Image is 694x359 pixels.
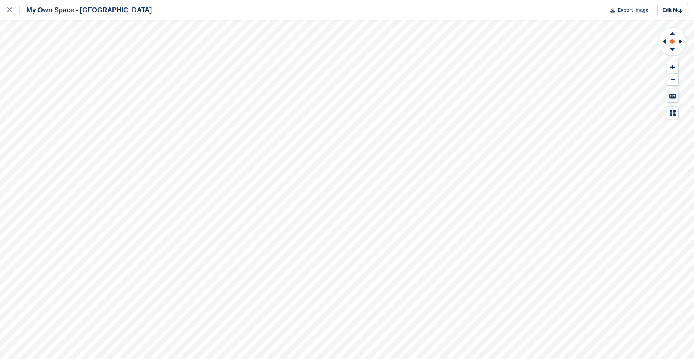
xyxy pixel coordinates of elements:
div: My Own Space - [GEOGRAPHIC_DATA] [20,6,152,15]
button: Map Legend [667,107,678,119]
a: Edit Map [657,4,688,16]
button: Export Image [606,4,648,16]
button: Zoom Out [667,74,678,86]
button: Zoom In [667,61,678,74]
span: Export Image [617,6,648,14]
button: Keyboard Shortcuts [667,90,678,102]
